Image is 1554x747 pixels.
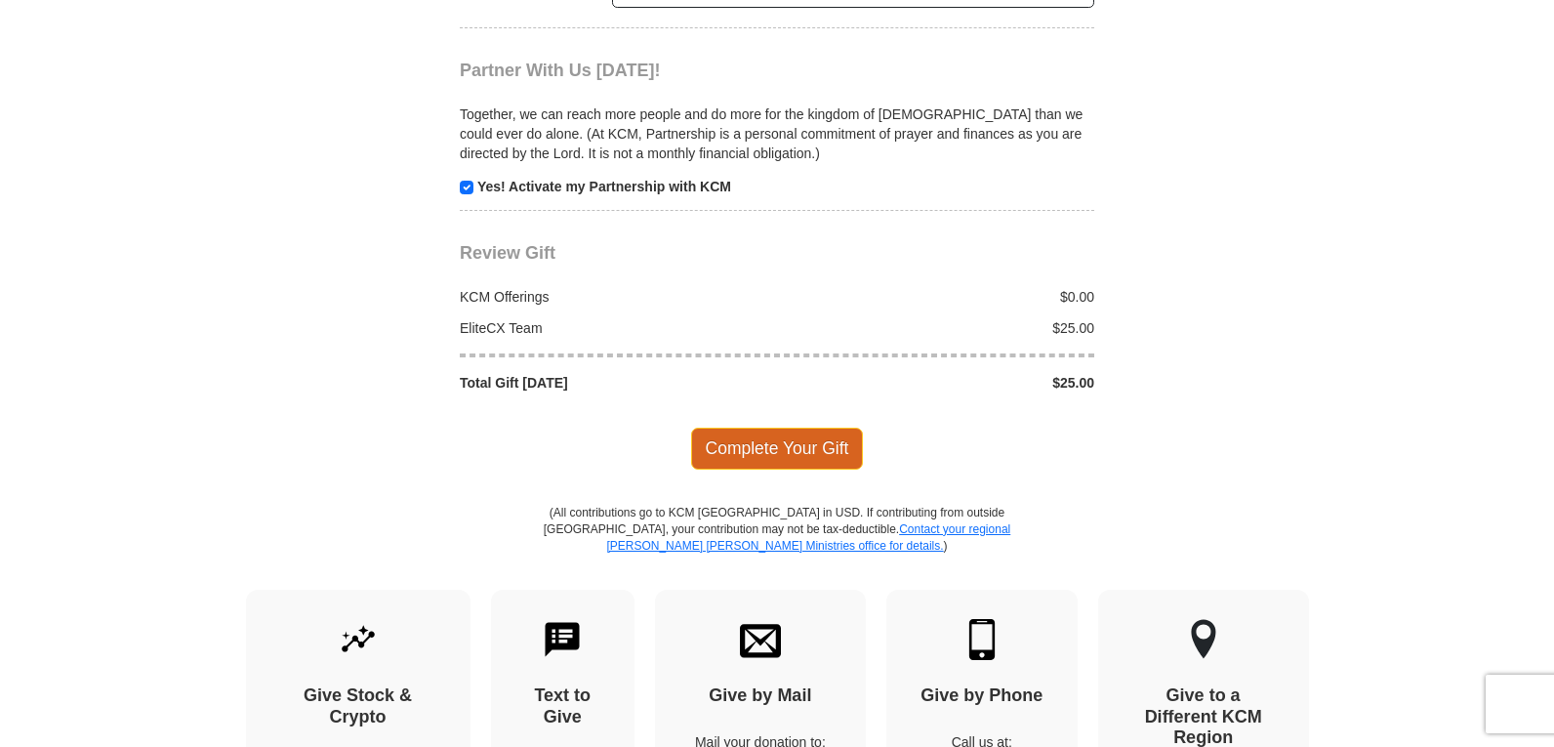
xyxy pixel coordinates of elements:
[740,619,781,660] img: envelope.svg
[460,243,555,263] span: Review Gift
[689,685,832,707] h4: Give by Mail
[777,373,1105,393] div: $25.00
[338,619,379,660] img: give-by-stock.svg
[691,428,864,469] span: Complete Your Gift
[920,685,1043,707] h4: Give by Phone
[542,619,583,660] img: text-to-give.svg
[961,619,1002,660] img: mobile.svg
[525,685,601,727] h4: Text to Give
[777,287,1105,307] div: $0.00
[450,318,778,338] div: EliteCX Team
[280,685,436,727] h4: Give Stock & Crypto
[543,505,1011,590] p: (All contributions go to KCM [GEOGRAPHIC_DATA] in USD. If contributing from outside [GEOGRAPHIC_D...
[1190,619,1217,660] img: other-region
[450,287,778,307] div: KCM Offerings
[777,318,1105,338] div: $25.00
[460,61,661,80] span: Partner With Us [DATE]!
[477,179,731,194] strong: Yes! Activate my Partnership with KCM
[606,522,1010,553] a: Contact your regional [PERSON_NAME] [PERSON_NAME] Ministries office for details.
[460,104,1094,163] p: Together, we can reach more people and do more for the kingdom of [DEMOGRAPHIC_DATA] than we coul...
[450,373,778,393] div: Total Gift [DATE]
